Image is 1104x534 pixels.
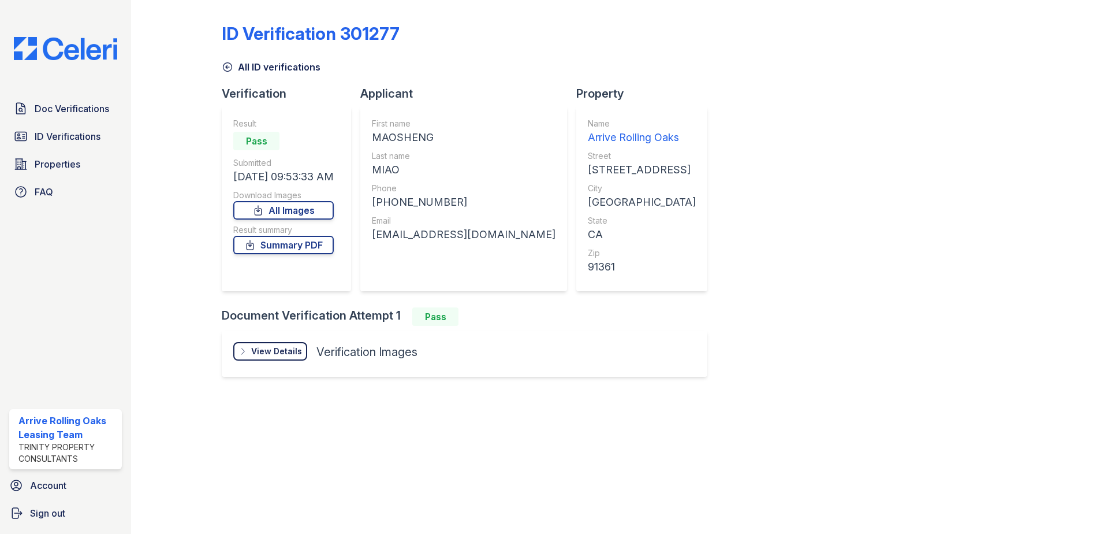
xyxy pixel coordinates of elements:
[588,118,696,129] div: Name
[222,86,360,102] div: Verification
[372,118,555,129] div: First name
[222,60,320,74] a: All ID verifications
[251,346,302,357] div: View Details
[372,129,555,146] div: MAOSHENG
[222,23,400,44] div: ID Verification 301277
[588,227,696,243] div: CA
[5,474,126,497] a: Account
[9,125,122,148] a: ID Verifications
[588,183,696,194] div: City
[233,132,279,150] div: Pass
[35,157,80,171] span: Properties
[30,479,66,492] span: Account
[588,215,696,227] div: State
[372,150,555,162] div: Last name
[233,224,334,236] div: Result summary
[588,259,696,275] div: 91361
[18,414,117,442] div: Arrive Rolling Oaks Leasing Team
[35,102,109,116] span: Doc Verifications
[412,307,458,326] div: Pass
[316,344,417,360] div: Verification Images
[233,236,334,254] a: Summary PDF
[233,169,334,185] div: [DATE] 09:53:33 AM
[588,129,696,146] div: Arrive Rolling Oaks
[588,150,696,162] div: Street
[372,215,555,227] div: Email
[5,502,126,525] a: Sign out
[233,190,334,201] div: Download Images
[30,506,65,520] span: Sign out
[233,157,334,169] div: Submitted
[372,183,555,194] div: Phone
[372,162,555,178] div: MIAO
[222,307,717,326] div: Document Verification Attempt 1
[588,247,696,259] div: Zip
[9,180,122,203] a: FAQ
[588,194,696,210] div: [GEOGRAPHIC_DATA]
[360,86,576,102] div: Applicant
[233,118,334,129] div: Result
[233,201,334,220] a: All Images
[588,162,696,178] div: [STREET_ADDRESS]
[576,86,717,102] div: Property
[372,227,555,243] div: [EMAIL_ADDRESS][DOMAIN_NAME]
[9,97,122,120] a: Doc Verifications
[9,153,122,176] a: Properties
[18,442,117,465] div: Trinity Property Consultants
[35,185,53,199] span: FAQ
[5,37,126,60] img: CE_Logo_Blue-a8612792a0a2168367f1c8372b55b34899dd931a85d93a1a3d3e32e68fde9ad4.png
[588,118,696,146] a: Name Arrive Rolling Oaks
[35,129,100,143] span: ID Verifications
[372,194,555,210] div: [PHONE_NUMBER]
